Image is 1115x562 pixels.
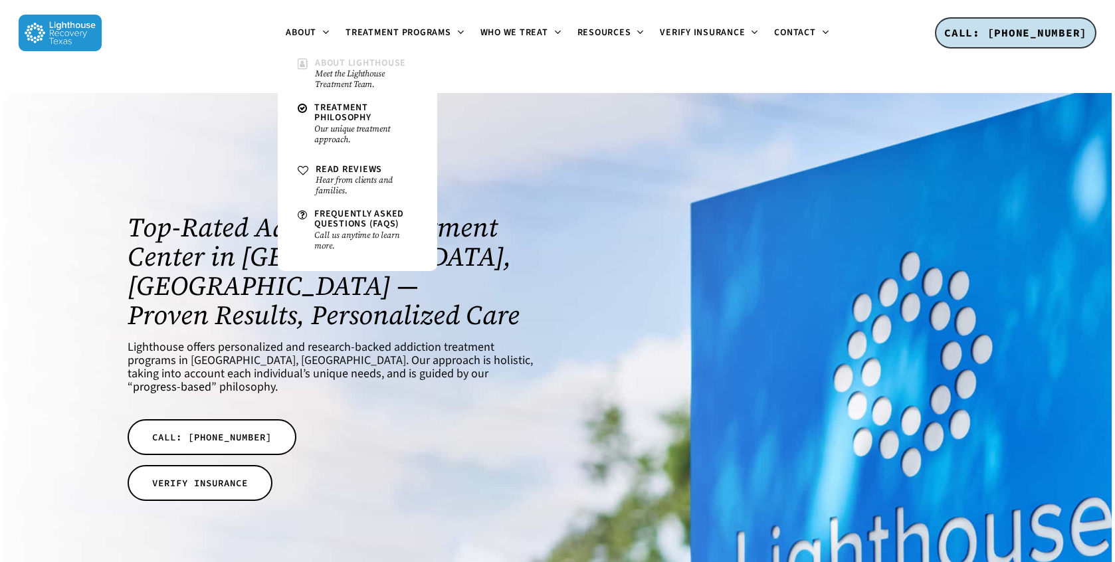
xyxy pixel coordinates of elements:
[944,26,1087,39] span: CALL: [PHONE_NUMBER]
[152,430,272,444] span: CALL: [PHONE_NUMBER]
[935,17,1096,49] a: CALL: [PHONE_NUMBER]
[128,419,296,455] a: CALL: [PHONE_NUMBER]
[315,68,417,90] small: Meet the Lighthouse Treatment Team.
[314,101,371,124] span: Treatment Philosophy
[278,28,338,39] a: About
[314,207,404,231] span: Frequently Asked Questions (FAQs)
[128,213,540,329] h1: Top-Rated Addiction Treatment Center in [GEOGRAPHIC_DATA], [GEOGRAPHIC_DATA] — Proven Results, Pe...
[774,26,815,39] span: Contact
[660,26,745,39] span: Verify Insurance
[316,163,382,176] span: Read Reviews
[291,158,424,203] a: Read ReviewsHear from clients and families.
[291,203,424,258] a: Frequently Asked Questions (FAQs)Call us anytime to learn more.
[315,56,406,70] span: About Lighthouse
[766,28,837,39] a: Contact
[346,26,451,39] span: Treatment Programs
[314,230,417,251] small: Call us anytime to learn more.
[316,175,417,196] small: Hear from clients and families.
[152,476,248,490] span: VERIFY INSURANCE
[291,96,424,151] a: Treatment PhilosophyOur unique treatment approach.
[128,465,272,501] a: VERIFY INSURANCE
[480,26,548,39] span: Who We Treat
[133,379,211,395] a: progress-based
[577,26,631,39] span: Resources
[291,52,424,96] a: About LighthouseMeet the Lighthouse Treatment Team.
[338,28,472,39] a: Treatment Programs
[314,124,417,145] small: Our unique treatment approach.
[286,26,316,39] span: About
[19,15,102,51] img: Lighthouse Recovery Texas
[652,28,766,39] a: Verify Insurance
[128,341,540,393] h4: Lighthouse offers personalized and research-backed addiction treatment programs in [GEOGRAPHIC_DA...
[472,28,569,39] a: Who We Treat
[569,28,653,39] a: Resources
